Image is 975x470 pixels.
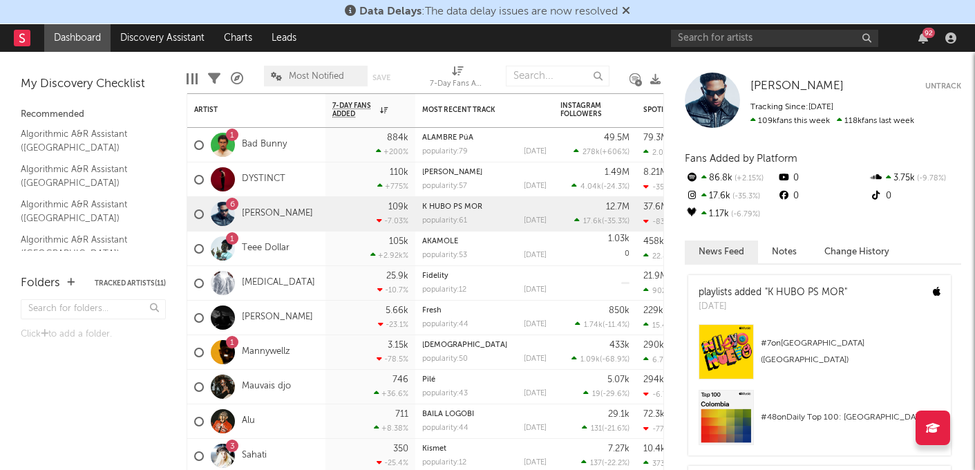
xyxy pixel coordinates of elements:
span: Data Delays [359,6,422,17]
span: 17.6k [583,218,602,225]
div: Folders [21,275,60,292]
div: 8.21M [643,168,668,177]
div: 0 [869,187,961,205]
div: +775 % [377,182,408,191]
div: +2.92k % [370,251,408,260]
a: Algorithmic A&R Assistant ([GEOGRAPHIC_DATA]) [21,197,152,225]
div: popularity: 44 [422,424,468,432]
input: Search... [506,66,609,86]
div: 37.6M [643,203,668,211]
div: ( ) [581,458,630,467]
a: K HUBO PS MOR [422,203,482,211]
a: Sahati [242,450,267,462]
button: Tracked Artists(11) [95,280,166,287]
a: AKAMOLE [422,238,458,245]
div: [DATE] [524,182,547,190]
div: 294k [643,375,664,384]
div: ( ) [575,320,630,329]
a: Bad Bunny [242,139,287,151]
div: My Discovery Checklist [21,76,166,93]
div: popularity: 61 [422,217,467,225]
span: 137 [590,460,602,467]
span: Tracking Since: [DATE] [750,103,833,111]
div: A&R Pipeline [231,59,243,99]
div: -838 [643,217,670,226]
div: +200 % [376,147,408,156]
div: ( ) [582,424,630,433]
div: 15.4k [643,321,671,330]
span: -29.6 % [603,391,627,398]
span: +606 % [602,149,627,156]
a: [DEMOGRAPHIC_DATA] [422,341,507,349]
div: Fresh [422,307,547,314]
span: 4.04k [580,183,601,191]
div: -78.5 % [377,355,408,364]
div: [DATE] [524,424,547,432]
div: 105k [389,237,408,246]
div: Artist [194,106,298,114]
span: 118k fans last week [750,117,914,125]
div: ( ) [574,147,630,156]
button: Change History [811,241,903,263]
a: Pilé [422,376,435,384]
div: popularity: 50 [422,355,468,363]
div: SHAKO MAKO [422,169,547,176]
div: 3.75k [869,169,961,187]
a: Dashboard [44,24,111,52]
span: 131 [591,425,602,433]
div: 92 [922,28,935,38]
span: 1.74k [584,321,603,329]
div: 0 [777,187,869,205]
div: Filters [208,59,220,99]
div: [DATE] [524,390,547,397]
div: playlists added [699,285,847,300]
div: 1.03k [608,234,630,243]
a: Alu [242,415,255,427]
div: Instagram Followers [560,102,609,118]
div: popularity: 79 [422,148,468,156]
div: ALAMBRE PúA [422,134,547,142]
div: -25.4 % [377,458,408,467]
div: 0 [777,169,869,187]
div: 373 [643,459,665,468]
div: Pilé [422,376,547,384]
div: 7-Day Fans Added (7-Day Fans Added) [430,59,485,99]
div: Click to add a folder. [21,326,166,343]
div: 7-Day Fans Added (7-Day Fans Added) [430,76,485,93]
div: popularity: 57 [422,182,467,190]
div: ( ) [574,216,630,225]
div: 433k [609,341,630,350]
div: Holy Father [422,341,547,349]
span: 278k [583,149,600,156]
a: Algorithmic A&R Assistant ([GEOGRAPHIC_DATA]) [21,162,152,190]
input: Search for folders... [21,299,166,319]
div: 711 [395,410,408,419]
span: Dismiss [622,6,630,17]
div: # 7 on [GEOGRAPHIC_DATA] ([GEOGRAPHIC_DATA]) [761,335,940,368]
button: News Feed [685,241,758,263]
div: 850k [609,306,630,315]
div: 25.9k [386,272,408,281]
a: Discovery Assistant [111,24,214,52]
a: Algorithmic A&R Assistant ([GEOGRAPHIC_DATA]) [21,126,152,155]
div: -35.9k [643,182,675,191]
span: -21.6 % [604,425,627,433]
button: Notes [758,241,811,263]
div: 1.17k [685,205,777,223]
div: 458k [643,237,664,246]
div: [DATE] [524,252,547,259]
a: ALAMBRE PúA [422,134,473,142]
div: [DATE] [524,148,547,156]
div: 1.49M [605,168,630,177]
a: Kismet [422,445,446,453]
div: 5.07k [607,375,630,384]
div: Kismet [422,445,547,453]
div: 3.15k [388,341,408,350]
span: -35.3 % [730,193,760,200]
div: 6.79k [643,355,672,364]
div: 29.1k [608,410,630,419]
div: 79.3M [643,133,668,142]
span: +2.15 % [732,175,764,182]
div: -771 [643,424,668,433]
div: 10.4k [643,444,665,453]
